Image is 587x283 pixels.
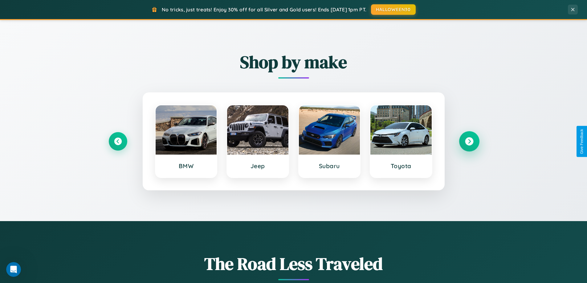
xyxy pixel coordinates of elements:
h3: Subaru [305,162,354,170]
h3: Toyota [377,162,426,170]
button: HALLOWEEN30 [371,4,416,15]
div: Give Feedback [580,129,584,154]
h3: BMW [162,162,211,170]
h1: The Road Less Traveled [109,252,479,276]
h3: Jeep [233,162,282,170]
iframe: Intercom live chat [6,262,21,277]
h2: Shop by make [109,50,479,74]
span: No tricks, just treats! Enjoy 30% off for all Silver and Gold users! Ends [DATE] 1pm PT. [162,6,366,13]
